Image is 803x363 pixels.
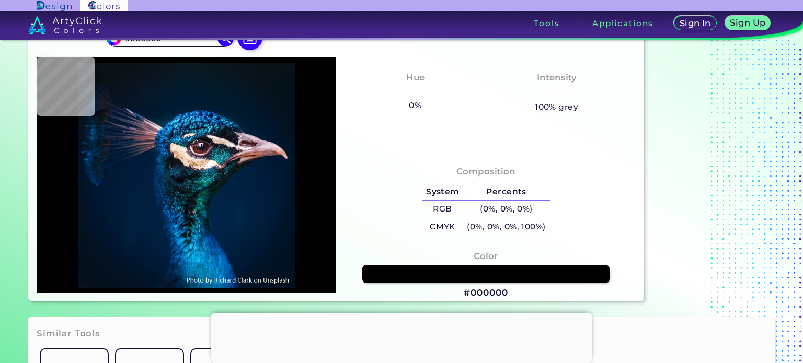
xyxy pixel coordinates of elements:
h3: None [539,87,574,99]
h5: (0%, 0%, 0%) [463,201,550,218]
img: img_pavlin.jpg [42,63,331,288]
h5: System [422,183,463,201]
h5: Sign Up [731,19,764,27]
h3: Similar Tools [37,327,100,340]
h5: Percents [463,183,550,201]
img: ArtyClick Design logo [37,1,72,11]
iframe: Advertisement [211,313,592,360]
a: Sign Up [727,17,768,30]
h4: Color [474,249,498,264]
h5: Sign In [681,19,709,27]
h5: 0% [405,99,425,112]
h5: CMYK [422,218,463,236]
h3: Tools [534,19,559,27]
h5: 100% grey [535,100,578,114]
h5: (0%, 0%, 0%, 100%) [463,218,550,236]
a: Sign In [675,17,715,30]
h4: Composition [456,164,515,179]
h4: Intensity [537,70,577,85]
h4: Hue [406,70,425,85]
img: logo_artyclick_colors_white.svg [28,16,102,34]
h3: None [398,87,433,99]
h5: RGB [422,201,463,218]
h3: Applications [592,19,653,27]
h3: #000000 [464,287,508,299]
